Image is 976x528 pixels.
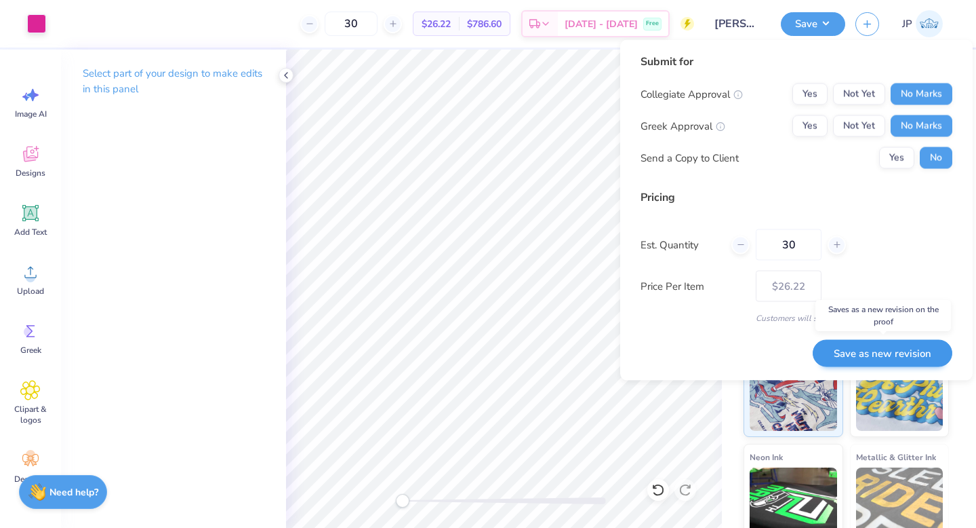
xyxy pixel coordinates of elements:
[467,17,502,31] span: $786.60
[8,404,53,426] span: Clipart & logos
[833,115,885,137] button: Not Yet
[891,83,952,105] button: No Marks
[640,237,721,252] label: Est. Quantity
[640,86,743,102] div: Collegiate Approval
[422,17,451,31] span: $26.22
[565,17,638,31] span: [DATE] - [DATE]
[920,147,952,169] button: No
[902,16,912,32] span: JP
[640,189,952,206] div: Pricing
[879,147,914,169] button: Yes
[640,54,952,70] div: Submit for
[640,278,746,294] label: Price Per Item
[640,118,725,134] div: Greek Approval
[781,12,845,36] button: Save
[704,10,771,37] input: Untitled Design
[640,150,739,166] div: Send a Copy to Client
[325,12,378,36] input: – –
[14,474,47,485] span: Decorate
[896,10,949,37] a: JP
[49,486,98,499] strong: Need help?
[756,229,821,261] input: – –
[916,10,943,37] img: Jade Paneduro
[83,66,264,97] p: Select part of your design to make edits in this panel
[750,450,783,464] span: Neon Ink
[856,363,943,431] img: Puff Ink
[16,168,45,178] span: Designs
[792,83,828,105] button: Yes
[15,109,47,119] span: Image AI
[792,115,828,137] button: Yes
[640,312,952,324] div: Customers will see this price on HQ.
[856,450,936,464] span: Metallic & Glitter Ink
[17,286,44,297] span: Upload
[815,300,951,331] div: Saves as a new revision on the proof
[20,345,41,356] span: Greek
[891,115,952,137] button: No Marks
[813,339,952,367] button: Save as new revision
[833,83,885,105] button: Not Yet
[396,494,409,508] div: Accessibility label
[646,19,659,29] span: Free
[14,227,47,238] span: Add Text
[750,363,837,431] img: Standard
